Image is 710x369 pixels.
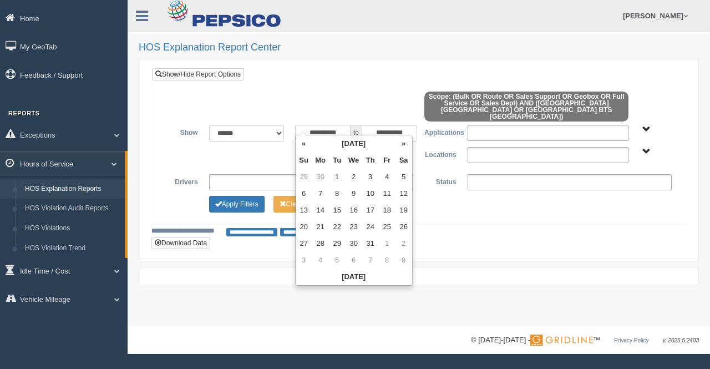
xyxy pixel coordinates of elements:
td: 15 [329,202,346,219]
th: Mo [312,152,329,169]
span: v. 2025.5.2403 [663,337,699,343]
td: 8 [329,185,346,202]
td: 20 [296,219,312,235]
td: 17 [362,202,379,219]
th: Tu [329,152,346,169]
div: © [DATE]-[DATE] - ™ [471,335,699,346]
td: 3 [296,252,312,269]
td: 6 [346,252,362,269]
span: to [351,125,362,141]
label: Applications [419,125,462,138]
td: 5 [395,169,412,185]
th: Fr [379,152,395,169]
a: HOS Explanation Reports [20,179,125,199]
td: 26 [395,219,412,235]
td: 10 [362,185,379,202]
td: 14 [312,202,329,219]
h2: HOS Explanation Report Center [139,42,699,53]
td: 7 [312,185,329,202]
label: Show [160,125,204,138]
td: 28 [312,235,329,252]
a: HOS Violation Trend [20,239,125,259]
td: 11 [379,185,395,202]
th: We [346,152,362,169]
th: Sa [395,152,412,169]
td: 29 [329,235,346,252]
td: 4 [379,169,395,185]
td: 6 [296,185,312,202]
td: 31 [362,235,379,252]
th: » [395,135,412,152]
label: Drivers [160,174,204,188]
td: 22 [329,219,346,235]
button: Change Filter Options [273,196,328,213]
th: Th [362,152,379,169]
td: 16 [346,202,362,219]
a: HOS Violation Audit Reports [20,199,125,219]
td: 8 [379,252,395,269]
button: Change Filter Options [209,196,265,213]
button: Download Data [151,237,210,249]
td: 9 [395,252,412,269]
td: 4 [312,252,329,269]
a: HOS Violations [20,219,125,239]
td: 23 [346,219,362,235]
td: 30 [312,169,329,185]
td: 2 [346,169,362,185]
th: Su [296,152,312,169]
td: 19 [395,202,412,219]
th: [DATE] [296,269,412,285]
td: 5 [329,252,346,269]
td: 25 [379,219,395,235]
label: Locations [419,147,462,160]
th: « [296,135,312,152]
img: Gridline [530,335,593,346]
td: 12 [395,185,412,202]
a: Privacy Policy [614,337,648,343]
td: 30 [346,235,362,252]
td: 24 [362,219,379,235]
td: 18 [379,202,395,219]
label: Status [419,174,462,188]
td: 21 [312,219,329,235]
a: Show/Hide Report Options [152,68,244,80]
td: 7 [362,252,379,269]
td: 27 [296,235,312,252]
td: 1 [379,235,395,252]
td: 3 [362,169,379,185]
td: 29 [296,169,312,185]
td: 13 [296,202,312,219]
td: 9 [346,185,362,202]
td: 2 [395,235,412,252]
span: Scope: (Bulk OR Route OR Sales Support OR Geobox OR Full Service OR Sales Dept) AND ([GEOGRAPHIC_... [424,92,628,122]
th: [DATE] [312,135,395,152]
td: 1 [329,169,346,185]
